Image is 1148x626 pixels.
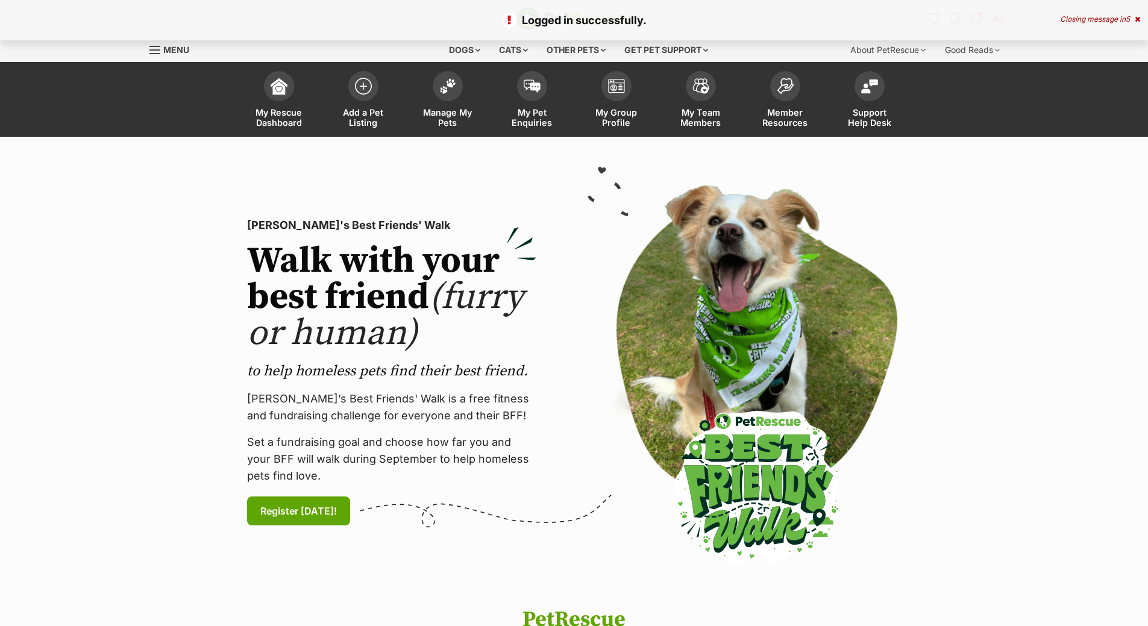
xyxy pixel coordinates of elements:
img: manage-my-pets-icon-02211641906a0b7f246fdf0571729dbe1e7629f14944591b6c1af311fb30b64b.svg [439,78,456,94]
a: My Rescue Dashboard [237,65,321,137]
div: About PetRescue [842,38,934,62]
a: My Group Profile [574,65,659,137]
span: Menu [163,45,189,55]
span: Member Resources [758,107,812,128]
img: group-profile-icon-3fa3cf56718a62981997c0bc7e787c4b2cf8bcc04b72c1350f741eb67cf2f40e.svg [608,79,625,93]
p: [PERSON_NAME]'s Best Friends' Walk [247,217,536,234]
span: (furry or human) [247,275,524,356]
a: Register [DATE]! [247,496,350,525]
a: Support Help Desk [827,65,912,137]
a: Add a Pet Listing [321,65,406,137]
p: to help homeless pets find their best friend. [247,362,536,381]
span: Register [DATE]! [260,504,337,518]
a: My Pet Enquiries [490,65,574,137]
span: Add a Pet Listing [336,107,391,128]
div: Good Reads [936,38,1008,62]
p: [PERSON_NAME]’s Best Friends' Walk is a free fitness and fundraising challenge for everyone and t... [247,390,536,424]
span: My Team Members [674,107,728,128]
div: Dogs [441,38,489,62]
img: help-desk-icon-fdf02630f3aa405de69fd3d07c3f3aa587a6932b1a1747fa1d2bba05be0121f9.svg [861,79,878,93]
img: member-resources-icon-8e73f808a243e03378d46382f2149f9095a855e16c252ad45f914b54edf8863c.svg [777,78,794,94]
span: My Pet Enquiries [505,107,559,128]
span: My Group Profile [589,107,644,128]
a: Menu [149,38,198,60]
span: Support Help Desk [842,107,897,128]
div: Get pet support [616,38,717,62]
img: pet-enquiries-icon-7e3ad2cf08bfb03b45e93fb7055b45f3efa6380592205ae92323e6603595dc1f.svg [524,80,541,93]
div: Cats [491,38,536,62]
img: team-members-icon-5396bd8760b3fe7c0b43da4ab00e1e3bb1a5d9ba89233759b79545d2d3fc5d0d.svg [692,78,709,94]
h2: Walk with your best friend [247,243,536,352]
a: Manage My Pets [406,65,490,137]
img: add-pet-listing-icon-0afa8454b4691262ce3f59096e99ab1cd57d4a30225e0717b998d2c9b9846f56.svg [355,78,372,95]
a: My Team Members [659,65,743,137]
p: Set a fundraising goal and choose how far you and your BFF will walk during September to help hom... [247,434,536,484]
img: dashboard-icon-eb2f2d2d3e046f16d808141f083e7271f6b2e854fb5c12c21221c1fb7104beca.svg [271,78,287,95]
a: Member Resources [743,65,827,137]
div: Other pets [538,38,614,62]
span: My Rescue Dashboard [252,107,306,128]
span: Manage My Pets [421,107,475,128]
